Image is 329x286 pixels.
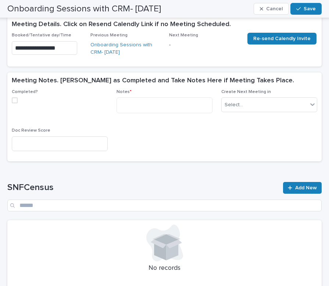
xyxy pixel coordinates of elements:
[12,90,38,94] span: Completed?
[169,41,239,49] p: -
[304,6,316,11] span: Save
[253,36,311,41] span: Re-send Calendly Invite
[295,185,317,190] span: Add New
[225,101,243,109] div: Select...
[169,33,198,37] span: Next Meeting
[90,41,160,57] a: Onboarding Sessions with CRM- [DATE]
[12,264,317,272] p: No records
[7,200,322,211] input: Search
[254,3,289,15] button: Cancel
[12,33,71,37] span: Booked/Tentative day/Time
[7,182,279,193] h1: SNFCensus
[266,6,283,11] span: Cancel
[290,3,322,15] button: Save
[90,33,128,37] span: Previous Meeting
[7,4,161,14] h2: Onboarding Sessions with CRM- [DATE]
[117,90,132,94] span: Notes
[12,21,231,29] h2: Meeting Details. Click on Resend Calendly Link if no Meeting Scheduled.
[12,77,294,85] h2: Meeting Notes. [PERSON_NAME] as Completed and Take Notes Here if Meeting Takes Place.
[221,90,271,94] span: Create Next Meeting in
[247,33,317,44] a: Re-send Calendly Invite
[283,182,322,194] a: Add New
[12,128,50,133] span: Doc Review Score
